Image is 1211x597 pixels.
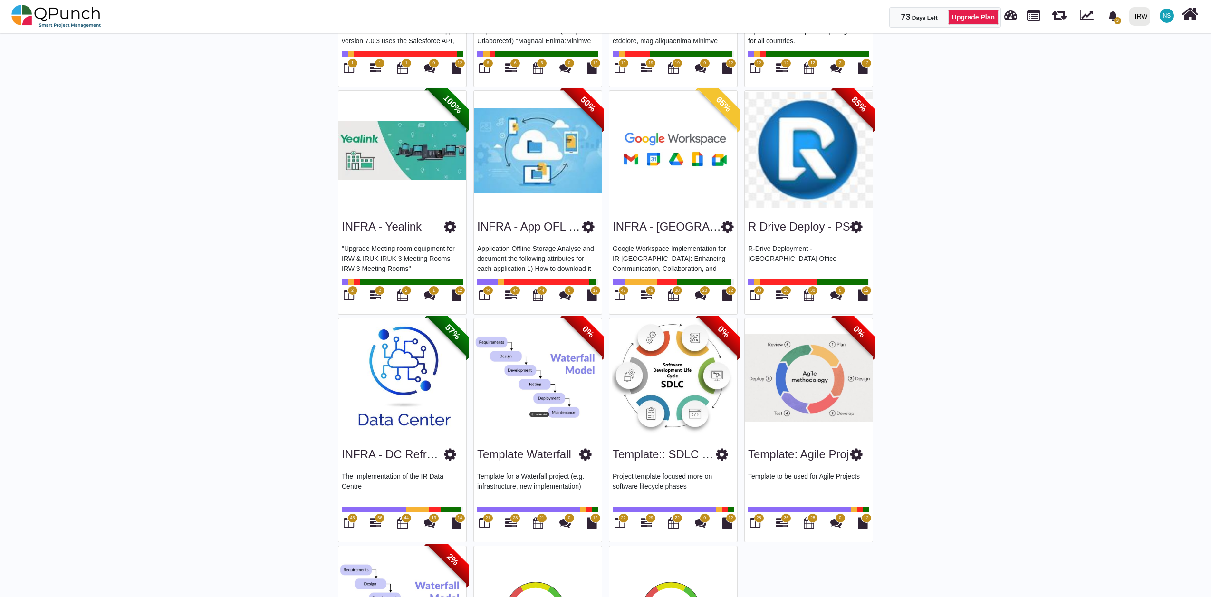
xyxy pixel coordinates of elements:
span: 28 [756,515,761,521]
span: 1 [351,60,354,67]
i: Document Library [587,62,597,74]
span: 2 [379,288,381,294]
a: Template: Agile Proj [748,448,849,461]
span: 2 [351,288,354,294]
span: 44 [404,515,409,521]
a: 2 [370,293,381,301]
span: 2 [839,60,841,67]
a: 12 [776,66,788,74]
span: 14 [457,515,462,521]
span: 36 [784,515,788,521]
i: Gantt [370,289,381,301]
span: 6 [487,60,489,67]
i: Gantt [505,517,517,529]
a: bell fill3 [1102,0,1125,30]
span: 0% [697,305,750,358]
span: 2% [426,533,479,586]
i: Document Library [858,289,868,301]
p: The Implementation of the IR Data Centre [342,472,463,500]
a: INFRA - DC Refresh [342,448,445,461]
span: 44 [513,288,518,294]
a: 44 [505,293,517,301]
i: Punch Discussions [424,517,435,529]
i: Document Library [452,289,461,301]
span: 1 [379,60,381,67]
i: Punch Discussions [559,289,571,301]
i: Document Library [452,62,461,74]
i: Calendar [533,517,543,529]
h3: INFRA - App OFL STRG [477,220,582,234]
a: 30 [776,293,788,301]
i: Gantt [641,517,652,529]
span: 19 [648,60,653,67]
span: 22 [675,515,680,521]
span: Projects [1027,6,1040,21]
span: 0 [568,288,570,294]
span: Days Left [912,15,938,21]
p: Template for a Waterfall project (e.g. infrastructure, new implementation) [477,472,598,500]
i: Board [344,517,354,529]
a: 49 [641,293,652,301]
span: 19 [675,60,680,67]
h3: INFRA - Sudan Google [613,220,721,234]
i: Calendar [397,517,408,529]
span: 2 [405,288,407,294]
i: Gantt [776,62,788,74]
span: 0 [703,60,706,67]
p: Project template focused more on software lifecycle phases [613,472,734,500]
i: Board [479,289,490,301]
span: 0% [562,305,615,358]
span: 19 [621,60,625,67]
i: Punch Discussions [695,517,706,529]
i: Punch Discussions [830,62,842,74]
a: INFRA - App OFL STRG [477,220,600,233]
i: Board [344,62,354,74]
h3: INFRA - Yealink [342,220,422,234]
span: 28 [513,515,518,521]
h3: R Drive Deploy - PS [748,220,850,234]
i: Board [750,517,760,529]
i: Punch Discussions [830,289,842,301]
i: Board [344,289,354,301]
span: 12 [728,515,733,521]
i: Board [615,517,625,529]
span: 50% [562,78,615,131]
i: Calendar [804,289,814,301]
h3: Template: Agile Proj [748,448,849,462]
span: 73 [901,12,910,22]
span: 12 [864,288,868,294]
span: 6 [540,60,543,67]
i: Board [479,517,490,529]
i: Calendar [533,62,543,74]
i: Calendar [668,517,679,529]
span: 3 [1114,17,1121,24]
span: NS [1163,13,1171,19]
i: Punch Discussions [424,289,435,301]
span: 12 [864,515,868,521]
span: Releases [1052,5,1067,20]
i: Punch Discussions [559,62,571,74]
i: Punch Discussions [559,517,571,529]
span: 44 [539,288,544,294]
span: 21 [485,515,490,521]
span: 1 [432,288,435,294]
span: 65% [697,78,750,131]
span: 1 [405,60,407,67]
span: 57% [426,305,479,358]
i: Gantt [370,62,381,74]
a: INFRA - [GEOGRAPHIC_DATA] Google [613,220,815,233]
i: Gantt [505,289,517,301]
span: 42 [621,288,625,294]
span: 12 [457,60,462,67]
div: Notification [1105,7,1121,24]
span: 12 [593,60,597,67]
span: 28 [810,515,815,521]
i: Gantt [641,62,652,74]
span: 85% [833,78,885,131]
span: 12 [810,60,815,67]
i: Document Library [722,517,732,529]
span: 0 [839,288,841,294]
i: Punch Discussions [695,62,706,74]
span: 21 [539,515,544,521]
i: Calendar [533,289,543,301]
